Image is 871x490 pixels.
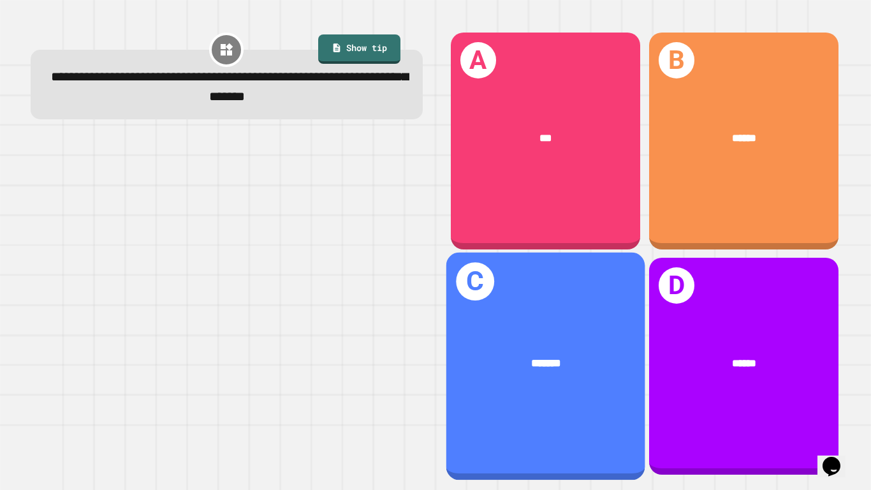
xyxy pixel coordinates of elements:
[456,263,494,301] h1: C
[817,439,858,477] iframe: To enrich screen reader interactions, please activate Accessibility in Grammarly extension settings
[659,42,695,78] h1: B
[318,34,400,64] a: Show tip
[460,42,497,78] h1: A
[659,267,695,304] h1: D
